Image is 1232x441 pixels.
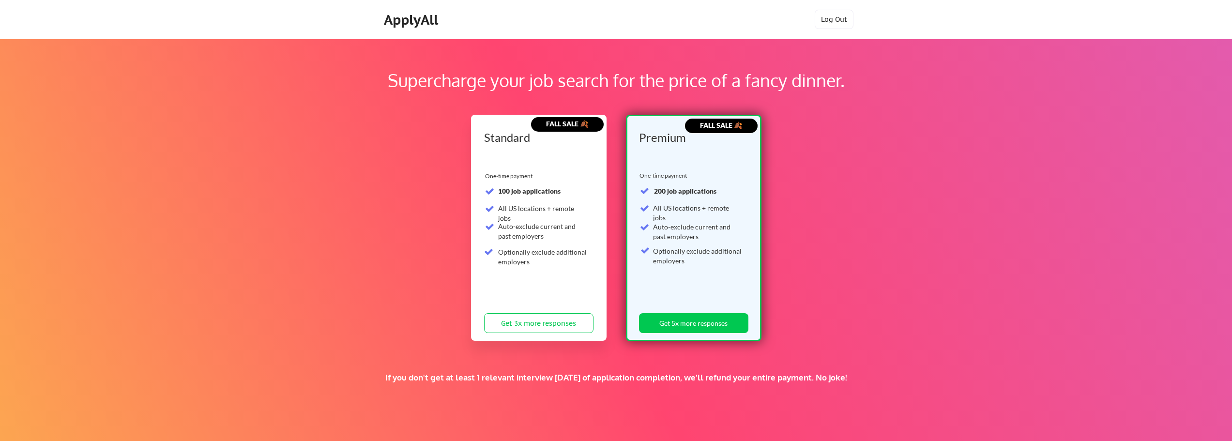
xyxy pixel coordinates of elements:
[498,247,588,266] div: Optionally exclude additional employers
[484,313,593,333] button: Get 3x more responses
[168,372,1064,383] div: If you don't get at least 1 relevant interview [DATE] of application completion, we'll refund you...
[498,187,561,195] strong: 100 job applications
[815,10,853,29] button: Log Out
[654,187,716,195] strong: 200 job applications
[700,121,742,129] strong: FALL SALE 🍂
[498,222,588,241] div: Auto-exclude current and past employers
[639,172,690,180] div: One-time payment
[484,132,590,143] div: Standard
[384,12,441,28] div: ApplyAll
[639,132,745,143] div: Premium
[653,246,743,265] div: Optionally exclude additional employers
[653,222,743,241] div: Auto-exclude current and past employers
[639,313,748,333] button: Get 5x more responses
[62,67,1170,93] div: Supercharge your job search for the price of a fancy dinner.
[546,120,588,128] strong: FALL SALE 🍂
[485,172,535,180] div: One-time payment
[653,203,743,222] div: All US locations + remote jobs
[498,204,588,223] div: All US locations + remote jobs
